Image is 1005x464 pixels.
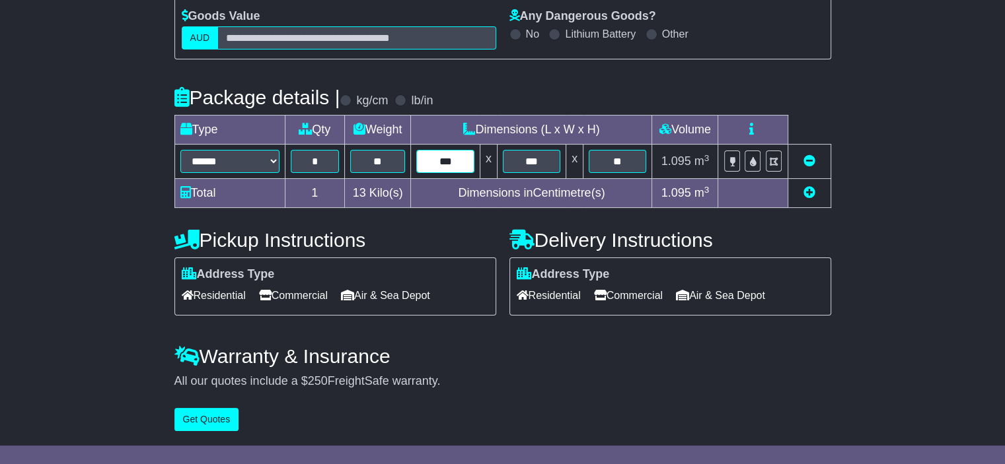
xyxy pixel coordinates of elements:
[259,285,328,306] span: Commercial
[174,408,239,431] button: Get Quotes
[353,186,366,199] span: 13
[694,154,710,168] span: m
[344,116,411,145] td: Weight
[652,116,718,145] td: Volume
[341,285,430,306] span: Air & Sea Depot
[411,94,433,108] label: lb/in
[661,154,691,168] span: 1.095
[182,267,275,282] label: Address Type
[517,285,581,306] span: Residential
[356,94,388,108] label: kg/cm
[676,285,765,306] span: Air & Sea Depot
[704,153,710,163] sup: 3
[509,9,656,24] label: Any Dangerous Goods?
[174,345,831,367] h4: Warranty & Insurance
[517,267,610,282] label: Address Type
[566,145,583,179] td: x
[661,186,691,199] span: 1.095
[174,116,285,145] td: Type
[285,116,344,145] td: Qty
[174,374,831,389] div: All our quotes include a $ FreightSafe warranty.
[526,28,539,40] label: No
[285,179,344,208] td: 1
[803,154,815,168] a: Remove this item
[174,229,496,251] h4: Pickup Instructions
[182,26,219,50] label: AUD
[344,179,411,208] td: Kilo(s)
[411,116,652,145] td: Dimensions (L x W x H)
[411,179,652,208] td: Dimensions in Centimetre(s)
[182,285,246,306] span: Residential
[662,28,689,40] label: Other
[803,186,815,199] a: Add new item
[509,229,831,251] h4: Delivery Instructions
[480,145,497,179] td: x
[174,86,340,108] h4: Package details |
[174,179,285,208] td: Total
[704,185,710,195] sup: 3
[565,28,636,40] label: Lithium Battery
[182,9,260,24] label: Goods Value
[594,285,663,306] span: Commercial
[694,186,710,199] span: m
[308,374,328,387] span: 250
